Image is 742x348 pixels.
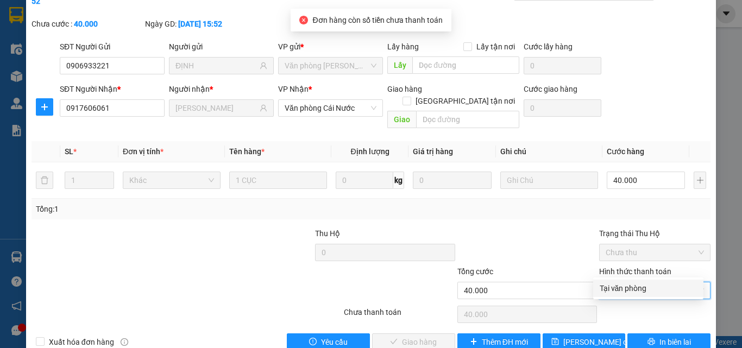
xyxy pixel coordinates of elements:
span: plus [470,338,477,346]
span: Định lượng [350,147,389,156]
div: Người gửi [169,41,274,53]
span: Yêu cầu [321,336,348,348]
div: SĐT Người Gửi [60,41,165,53]
input: 0 [413,172,491,189]
span: Giá trị hàng [413,147,453,156]
input: Tên người gửi [175,60,257,72]
button: plus [36,98,53,116]
span: Cước hàng [607,147,644,156]
input: Ghi Chú [500,172,598,189]
input: Dọc đường [416,111,519,128]
span: user [260,104,267,112]
div: Tổng: 1 [36,203,287,215]
div: Chưa cước : [32,18,143,30]
span: Tên hàng [229,147,265,156]
div: VP gửi [278,41,383,53]
span: printer [647,338,655,346]
span: Lấy [387,56,412,74]
span: [GEOGRAPHIC_DATA] tận nơi [411,95,519,107]
label: Cước lấy hàng [524,42,573,51]
span: Thu Hộ [315,229,340,238]
div: Trạng thái Thu Hộ [599,227,710,239]
label: Hình thức thanh toán [599,267,671,276]
span: Thêm ĐH mới [482,336,528,348]
span: info-circle [121,338,128,346]
span: Khác [129,172,214,188]
span: Lấy hàng [387,42,419,51]
span: Văn phòng Hồ Chí Minh [285,58,376,74]
span: SL [65,147,73,156]
span: [PERSON_NAME] chuyển hoàn [563,336,666,348]
div: Người nhận [169,83,274,95]
span: Đơn vị tính [123,147,164,156]
input: Cước giao hàng [524,99,601,117]
span: exclamation-circle [309,338,317,346]
span: Giao [387,111,416,128]
span: Tổng cước [457,267,493,276]
input: VD: Bàn, Ghế [229,172,327,189]
span: VP Nhận [278,85,309,93]
div: Chưa thanh toán [343,306,456,325]
span: Chưa thu [606,244,704,261]
div: Ngày GD: [145,18,256,30]
span: user [260,62,267,69]
b: 40.000 [74,20,98,28]
label: Cước giao hàng [524,85,577,93]
span: save [551,338,559,346]
div: SĐT Người Nhận [60,83,165,95]
span: In biên lai [659,336,691,348]
th: Ghi chú [496,141,602,162]
div: Tại văn phòng [600,282,697,294]
b: [DATE] 15:52 [178,20,222,28]
input: Cước lấy hàng [524,57,601,74]
span: Lấy tận nơi [472,41,519,53]
input: Dọc đường [412,56,519,74]
span: Xuất hóa đơn hàng [45,336,118,348]
span: close-circle [299,16,308,24]
span: Đơn hàng còn số tiền chưa thanh toán [312,16,442,24]
input: Tên người nhận [175,102,257,114]
span: Giao hàng [387,85,422,93]
button: delete [36,172,53,189]
span: kg [393,172,404,189]
button: plus [694,172,706,189]
span: plus [36,103,53,111]
span: Văn phòng Cái Nước [285,100,376,116]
